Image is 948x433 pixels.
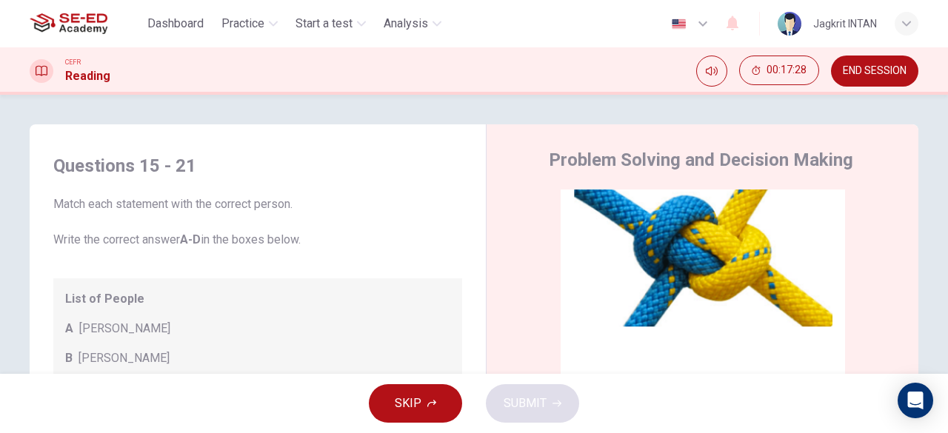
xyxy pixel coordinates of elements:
span: Practice [221,15,264,33]
span: [PERSON_NAME] [79,349,170,367]
button: Practice [216,10,284,37]
span: 00:17:28 [767,64,807,76]
button: Dashboard [141,10,210,37]
button: Analysis [378,10,447,37]
span: SKIP [395,393,421,414]
img: Profile picture [778,12,801,36]
span: [PERSON_NAME] [79,320,170,338]
h4: Problem Solving and Decision Making [549,148,853,172]
span: CEFR [65,57,81,67]
span: END SESSION [843,65,907,77]
img: SE-ED Academy logo [30,9,107,38]
div: Mute [696,56,727,87]
button: 00:17:28 [739,56,819,85]
div: Open Intercom Messenger [898,383,933,418]
span: Dashboard [147,15,204,33]
h4: Questions 15 - 21 [53,154,462,178]
span: Match each statement with the correct person. Write the correct answer in the boxes below. [53,195,462,249]
b: A-D [180,232,201,246]
span: B [65,349,73,367]
a: SE-ED Academy logo [30,9,141,38]
div: Hide [739,56,819,87]
span: Start a test [296,15,353,33]
button: Start a test [290,10,372,37]
span: Analysis [384,15,428,33]
div: Jagkrit INTAN [813,15,877,33]
button: SKIP [369,384,462,423]
span: List of People [65,290,450,308]
img: en [670,19,688,30]
h1: Reading [65,67,110,85]
span: A [65,320,73,338]
button: END SESSION [831,56,918,87]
